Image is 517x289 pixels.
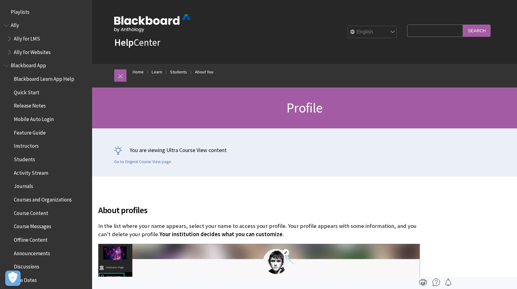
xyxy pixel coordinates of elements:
span: Feature Guide [14,127,46,136]
span: Your institution decides what you can customize [159,231,282,238]
nav: Book outline for Playlists [4,7,88,17]
img: Follow this page [445,279,452,286]
p: In the list where your name appears, select your name to access your profile. Your profile appear... [98,222,420,238]
span: Ally for LMS [14,33,40,42]
span: Instructors [14,141,39,149]
select: Site Language Selector [348,26,397,38]
span: Discussions [14,261,39,270]
span: Playlists [11,7,29,15]
span: Ally for Websites [14,47,51,55]
img: More help [433,279,440,286]
strong: Help [114,36,134,49]
span: Course Content [14,208,48,216]
p: You are viewing Ultra Course View content [114,146,495,154]
span: Due Dates [14,275,37,283]
span: Courses and Organizations [14,194,72,203]
span: Journals [14,181,33,189]
a: Go to Original Course View page. [114,159,172,165]
span: Blackboard Learn App Help [14,74,74,82]
span: Offline Content [14,235,48,243]
span: Ally [11,20,19,29]
a: Home [133,68,144,76]
img: Blackboard by Anthology [114,14,191,32]
span: Quick Start [14,87,39,96]
span: Announcements [14,248,50,256]
img: Print [419,279,427,286]
a: Learn [152,68,162,76]
span: Students [14,154,35,162]
nav: Book outline for Anthology Ally Help [4,20,88,57]
span: About profiles [98,204,420,217]
a: HelpCenter [114,36,160,49]
a: Students [170,68,187,76]
button: Open Preferences [5,271,21,286]
input: Search [463,25,491,37]
span: Profile [286,99,322,116]
span: Release Notes [14,101,46,109]
span: Mobile Auto Login [14,114,54,122]
span: Blackboard App [11,61,46,69]
a: About You [195,68,213,76]
span: Activity Stream [14,168,48,176]
span: Course Messages [14,221,51,230]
